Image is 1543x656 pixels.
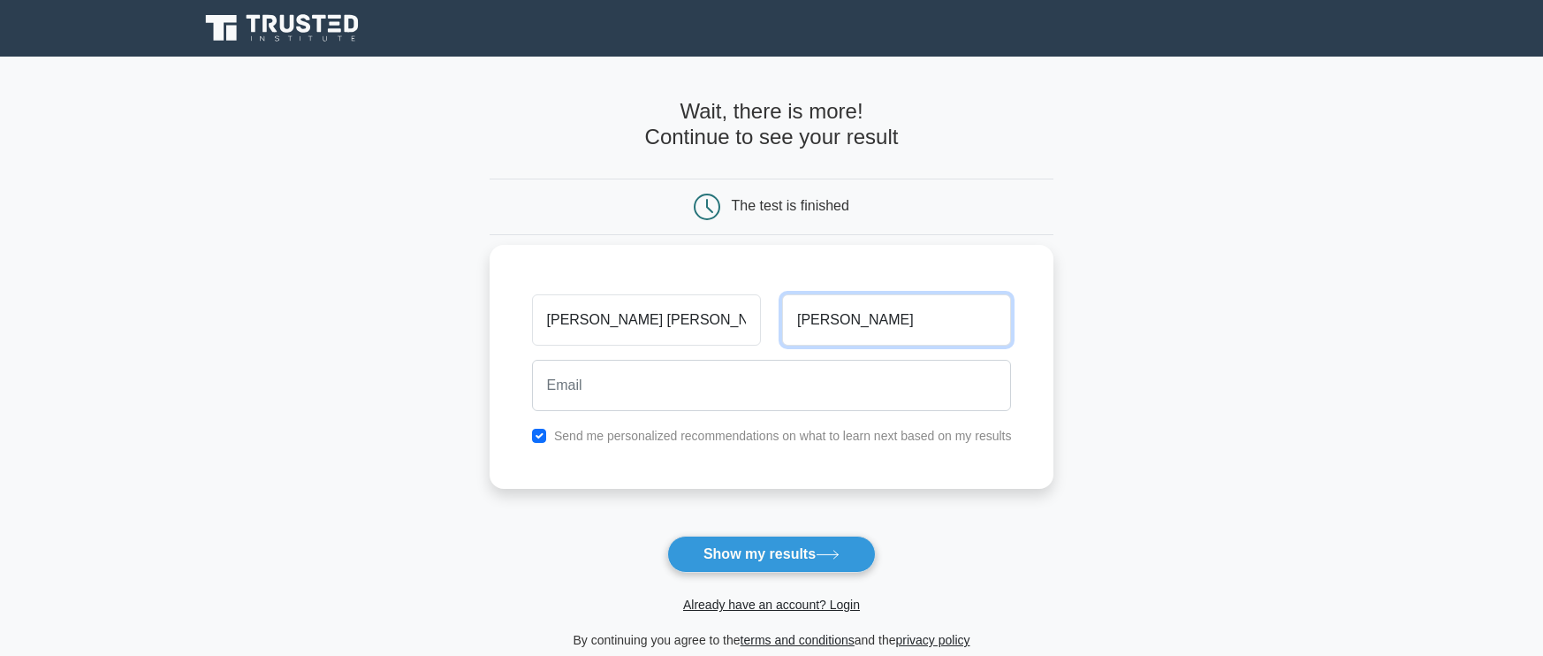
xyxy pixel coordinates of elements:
[532,294,761,346] input: First name
[667,536,876,573] button: Show my results
[683,598,860,612] a: Already have an account? Login
[490,99,1054,150] h4: Wait, there is more! Continue to see your result
[896,633,970,647] a: privacy policy
[532,360,1012,411] input: Email
[732,198,849,213] div: The test is finished
[554,429,1012,443] label: Send me personalized recommendations on what to learn next based on my results
[479,629,1065,651] div: By continuing you agree to the and the
[741,633,855,647] a: terms and conditions
[782,294,1011,346] input: Last name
